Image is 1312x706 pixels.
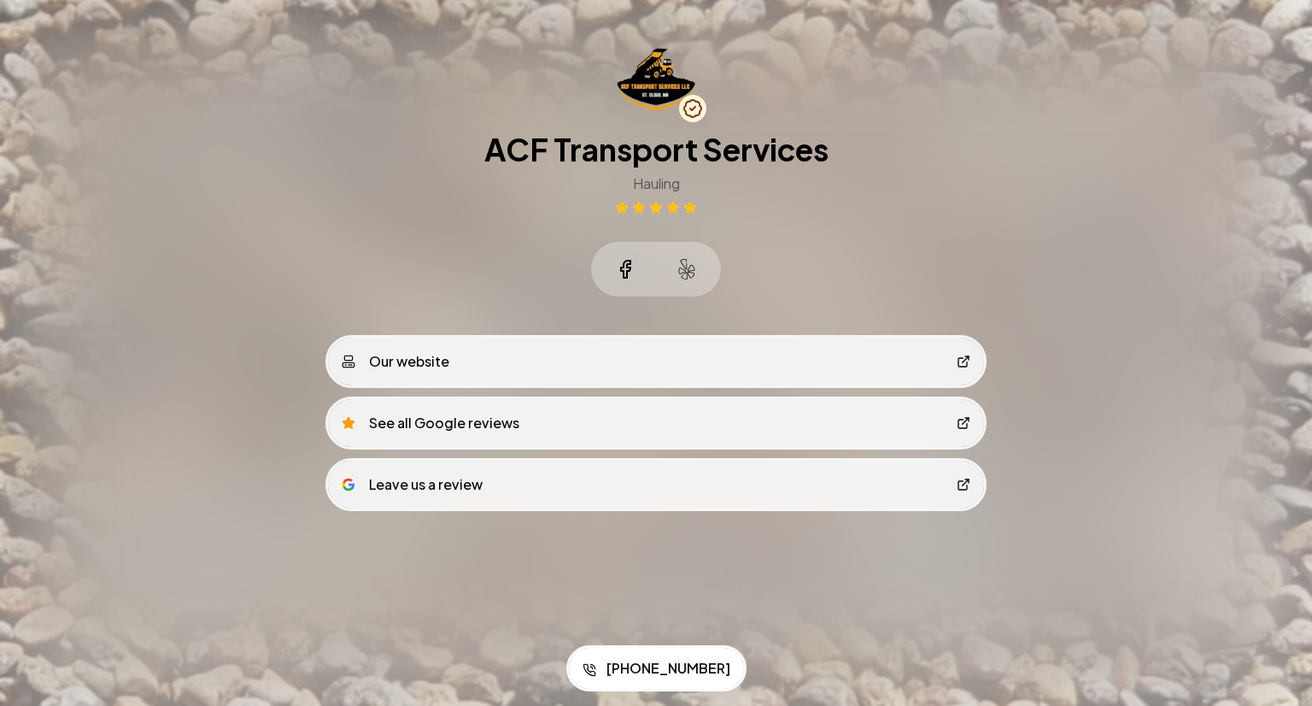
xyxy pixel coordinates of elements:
div: Leave us a review [342,474,483,495]
a: google logoLeave us a review [328,461,984,509]
div: See all Google reviews [342,413,519,433]
a: Our website [328,338,984,385]
img: google logo [342,478,355,491]
img: ACF Transport Services [616,48,695,112]
a: See all Google reviews [328,399,984,447]
h3: Hauling [633,174,680,194]
div: Our website [342,351,449,372]
a: [PHONE_NUMBER] [569,648,744,689]
h1: ACF Transport Services [484,132,829,167]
